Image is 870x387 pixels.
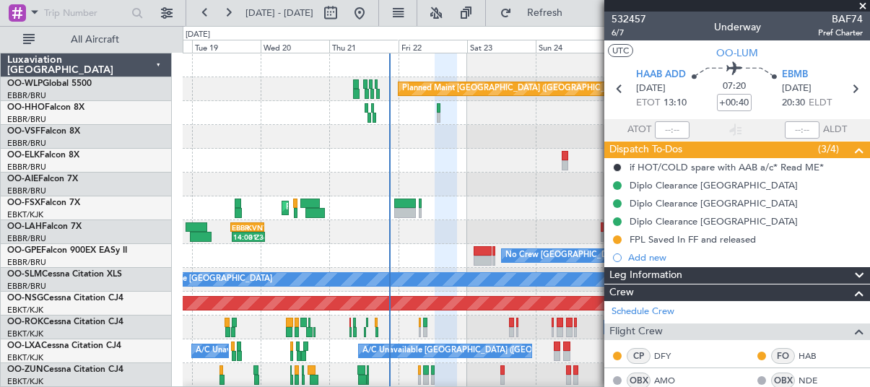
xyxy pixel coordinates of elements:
[192,40,261,53] div: Tue 19
[782,96,805,110] span: 20:30
[630,161,824,173] div: if HOT/COLD spare with AAB a/c* Read ME*
[7,103,84,112] a: OO-HHOFalcon 8X
[627,123,651,137] span: ATOT
[7,151,40,160] span: OO-ELK
[799,349,831,362] a: HAB
[7,127,40,136] span: OO-VSF
[609,323,663,340] span: Flight Crew
[7,318,123,326] a: OO-ROKCessna Citation CJ4
[612,305,674,319] a: Schedule Crew
[7,270,42,279] span: OO-SLM
[402,78,630,100] div: Planned Maint [GEOGRAPHIC_DATA] ([GEOGRAPHIC_DATA])
[818,27,863,39] span: Pref Charter
[248,232,264,241] div: 01:36 Z
[536,40,604,53] div: Sun 24
[493,1,580,25] button: Refresh
[7,186,46,196] a: EBBR/BRU
[630,233,756,245] div: FPL Saved In FF and released
[7,233,46,244] a: EBBR/BRU
[7,79,43,88] span: OO-WLP
[7,281,46,292] a: EBBR/BRU
[7,342,41,350] span: OO-LXA
[799,374,831,387] a: NDE
[7,365,43,374] span: OO-ZUN
[7,342,121,350] a: OO-LXACessna Citation CJ4
[329,40,398,53] div: Thu 21
[247,223,263,232] div: KVNY
[44,2,127,24] input: Trip Number
[7,127,80,136] a: OO-VSFFalcon 8X
[7,90,46,101] a: EBBR/BRU
[630,179,798,191] div: Diplo Clearance [GEOGRAPHIC_DATA]
[7,175,38,183] span: OO-AIE
[127,269,272,290] div: A/C Unavailable [GEOGRAPHIC_DATA]
[7,222,82,231] a: OO-LAHFalcon 7X
[7,79,92,88] a: OO-WLPGlobal 5500
[7,209,43,220] a: EBKT/KJK
[286,197,454,219] div: Planned Maint Kortrijk-[GEOGRAPHIC_DATA]
[609,267,682,284] span: Leg Information
[823,123,847,137] span: ALDT
[782,82,812,96] span: [DATE]
[636,82,666,96] span: [DATE]
[245,6,313,19] span: [DATE] - [DATE]
[654,349,687,362] a: DFY
[7,329,43,339] a: EBKT/KJK
[7,114,46,125] a: EBBR/BRU
[38,35,152,45] span: All Aircraft
[515,8,575,18] span: Refresh
[7,294,43,303] span: OO-NSG
[7,352,43,363] a: EBKT/KJK
[782,68,808,82] span: EBMB
[7,376,43,387] a: EBKT/KJK
[7,365,123,374] a: OO-ZUNCessna Citation CJ4
[186,29,210,41] div: [DATE]
[16,28,157,51] button: All Aircraft
[627,348,651,364] div: CP
[232,223,248,232] div: EBBR
[714,19,761,35] div: Underway
[609,142,682,158] span: Dispatch To-Dos
[7,305,43,316] a: EBKT/KJK
[7,175,78,183] a: OO-AIEFalcon 7X
[7,103,45,112] span: OO-HHO
[7,151,79,160] a: OO-ELKFalcon 8X
[716,45,758,61] span: OO-LUM
[612,27,646,39] span: 6/7
[654,374,687,387] a: AMO
[818,142,839,157] span: (3/4)
[608,44,633,57] button: UTC
[7,257,46,268] a: EBBR/BRU
[612,12,646,27] span: 532457
[233,232,248,241] div: 14:03 Z
[7,270,122,279] a: OO-SLMCessna Citation XLS
[362,340,631,362] div: A/C Unavailable [GEOGRAPHIC_DATA] ([GEOGRAPHIC_DATA] National)
[630,215,798,227] div: Diplo Clearance [GEOGRAPHIC_DATA]
[261,40,329,53] div: Wed 20
[7,199,80,207] a: OO-FSXFalcon 7X
[809,96,832,110] span: ELDT
[7,318,43,326] span: OO-ROK
[628,251,863,264] div: Add new
[609,284,634,301] span: Crew
[7,246,41,255] span: OO-GPE
[723,79,746,94] span: 07:20
[399,40,467,53] div: Fri 22
[664,96,687,110] span: 13:10
[7,138,46,149] a: EBBR/BRU
[7,222,42,231] span: OO-LAH
[7,294,123,303] a: OO-NSGCessna Citation CJ4
[636,96,660,110] span: ETOT
[7,246,127,255] a: OO-GPEFalcon 900EX EASy II
[196,340,464,362] div: A/C Unavailable [GEOGRAPHIC_DATA] ([GEOGRAPHIC_DATA] National)
[630,197,798,209] div: Diplo Clearance [GEOGRAPHIC_DATA]
[655,121,690,139] input: --:--
[636,68,686,82] span: HAAB ADD
[818,12,863,27] span: BAF74
[467,40,536,53] div: Sat 23
[7,162,46,173] a: EBBR/BRU
[505,245,747,266] div: No Crew [GEOGRAPHIC_DATA] ([GEOGRAPHIC_DATA] National)
[771,348,795,364] div: FO
[7,199,40,207] span: OO-FSX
